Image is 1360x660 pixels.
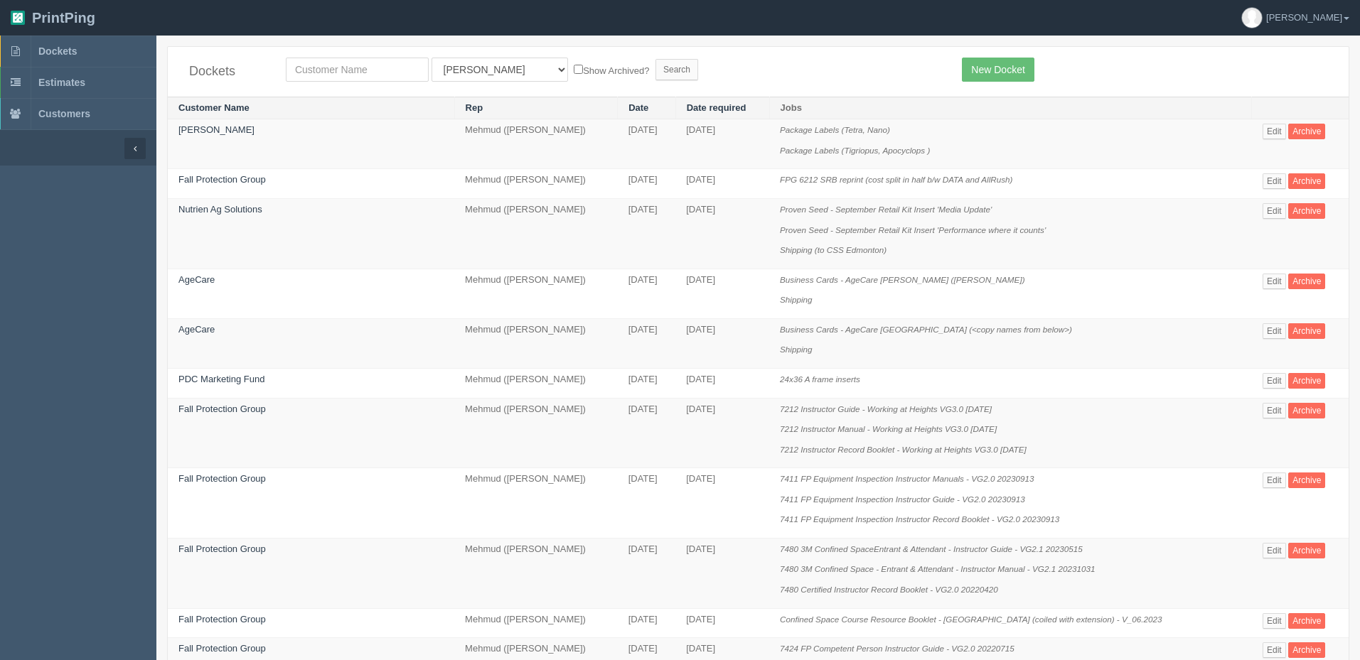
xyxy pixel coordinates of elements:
[780,404,992,413] i: 7212 Instructor Guide - Working at Heights VG3.0 [DATE]
[286,58,429,82] input: Customer Name
[1263,543,1286,558] a: Edit
[780,125,890,134] i: Package Labels (Tetra, Nano)
[780,205,992,214] i: Proven Seed - September Retail Kit Insert 'Media Update'
[780,544,1083,553] i: 7480 3M Confined SpaceEntrant & Attendant - Instructor Guide - VG2.1 20230515
[780,644,1014,653] i: 7424 FP Competent Person Instructor Guide - VG2.0 20220715
[675,119,769,169] td: [DATE]
[38,77,85,88] span: Estimates
[454,269,618,318] td: Mehmud ([PERSON_NAME])
[675,398,769,468] td: [DATE]
[1288,642,1325,658] a: Archive
[178,274,215,285] a: AgeCare
[780,615,1162,624] i: Confined Space Course Resource Booklet - [GEOGRAPHIC_DATA] (coiled with extension) - V_06.2023
[675,608,769,638] td: [DATE]
[1288,124,1325,139] a: Archive
[454,398,618,468] td: Mehmud ([PERSON_NAME])
[178,102,250,113] a: Customer Name
[618,468,676,539] td: [DATE]
[618,269,676,318] td: [DATE]
[11,11,25,25] img: logo-3e63b451c926e2ac314895c53de4908e5d424f24456219fb08d385ab2e579770.png
[454,608,618,638] td: Mehmud ([PERSON_NAME])
[962,58,1034,82] a: New Docket
[780,275,1024,284] i: Business Cards - AgeCare [PERSON_NAME] ([PERSON_NAME])
[618,119,676,169] td: [DATE]
[1263,203,1286,219] a: Edit
[454,468,618,539] td: Mehmud ([PERSON_NAME])
[675,269,769,318] td: [DATE]
[675,538,769,608] td: [DATE]
[655,59,698,80] input: Search
[675,169,769,199] td: [DATE]
[1263,323,1286,339] a: Edit
[780,325,1072,334] i: Business Cards - AgeCare [GEOGRAPHIC_DATA] (<copy names from below>)
[1288,203,1325,219] a: Archive
[178,324,215,335] a: AgeCare
[780,564,1095,573] i: 7480 3M Confined Space - Entrant & Attendant - Instructor Manual - VG2.1 20231031
[618,199,676,269] td: [DATE]
[1288,543,1325,558] a: Archive
[189,65,264,79] h4: Dockets
[780,514,1059,524] i: 7411 FP Equipment Inspection Instructor Record Booklet - VG2.0 20230913
[780,424,997,433] i: 7212 Instructor Manual - Working at Heights VG3.0 [DATE]
[1242,8,1262,28] img: avatar_default-7531ab5dedf162e01f1e0bb0964e6a185e93c5c22dfe317fb01d7f8cd2b1632c.jpg
[618,398,676,468] td: [DATE]
[574,65,583,74] input: Show Archived?
[454,199,618,269] td: Mehmud ([PERSON_NAME])
[675,199,769,269] td: [DATE]
[1263,173,1286,189] a: Edit
[178,404,266,414] a: Fall Protection Group
[780,245,887,254] i: Shipping (to CSS Edmonton)
[466,102,483,113] a: Rep
[1263,472,1286,488] a: Edit
[780,494,1025,504] i: 7411 FP Equipment Inspection Instructor Guide - VG2.0 20230913
[618,169,676,199] td: [DATE]
[618,538,676,608] td: [DATE]
[780,295,813,304] i: Shipping
[780,225,1046,234] i: Proven Seed - September Retail Kit Insert 'Performance where it counts'
[618,608,676,638] td: [DATE]
[1263,613,1286,629] a: Edit
[1263,274,1286,289] a: Edit
[780,175,1012,184] i: FPG 6212 SRB reprint (cost split in half b/w DATA and AllRush)
[1288,274,1325,289] a: Archive
[618,318,676,368] td: [DATE]
[38,108,90,119] span: Customers
[178,204,262,215] a: Nutrien Ag Solutions
[618,368,676,398] td: [DATE]
[454,119,618,169] td: Mehmud ([PERSON_NAME])
[454,538,618,608] td: Mehmud ([PERSON_NAME])
[454,368,618,398] td: Mehmud ([PERSON_NAME])
[628,102,648,113] a: Date
[454,318,618,368] td: Mehmud ([PERSON_NAME])
[675,468,769,539] td: [DATE]
[1288,373,1325,389] a: Archive
[780,146,930,155] i: Package Labels (Tigriopus, Apocyclops )
[454,169,618,199] td: Mehmud ([PERSON_NAME])
[1263,124,1286,139] a: Edit
[780,445,1027,454] i: 7212 Instructor Record Booklet - Working at Heights VG3.0 [DATE]
[178,473,266,484] a: Fall Protection Group
[780,345,813,354] i: Shipping
[178,643,266,654] a: Fall Protection Group
[1263,642,1286,658] a: Edit
[574,62,649,78] label: Show Archived?
[1288,613,1325,629] a: Archive
[178,614,266,624] a: Fall Protection Group
[1288,173,1325,189] a: Archive
[780,585,998,594] i: 7480 Certified Instructor Record Booklet - VG2.0 20220420
[178,174,266,185] a: Fall Protection Group
[780,374,860,384] i: 24x36 A frame inserts
[675,368,769,398] td: [DATE]
[178,124,255,135] a: [PERSON_NAME]
[38,45,77,57] span: Dockets
[1263,373,1286,389] a: Edit
[780,474,1034,483] i: 7411 FP Equipment Inspection Instructor Manuals - VG2.0 20230913
[1288,472,1325,488] a: Archive
[1288,323,1325,339] a: Archive
[178,543,266,554] a: Fall Protection Group
[687,102,746,113] a: Date required
[769,97,1252,119] th: Jobs
[1288,403,1325,418] a: Archive
[178,374,264,384] a: PDC Marketing Fund
[1263,403,1286,418] a: Edit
